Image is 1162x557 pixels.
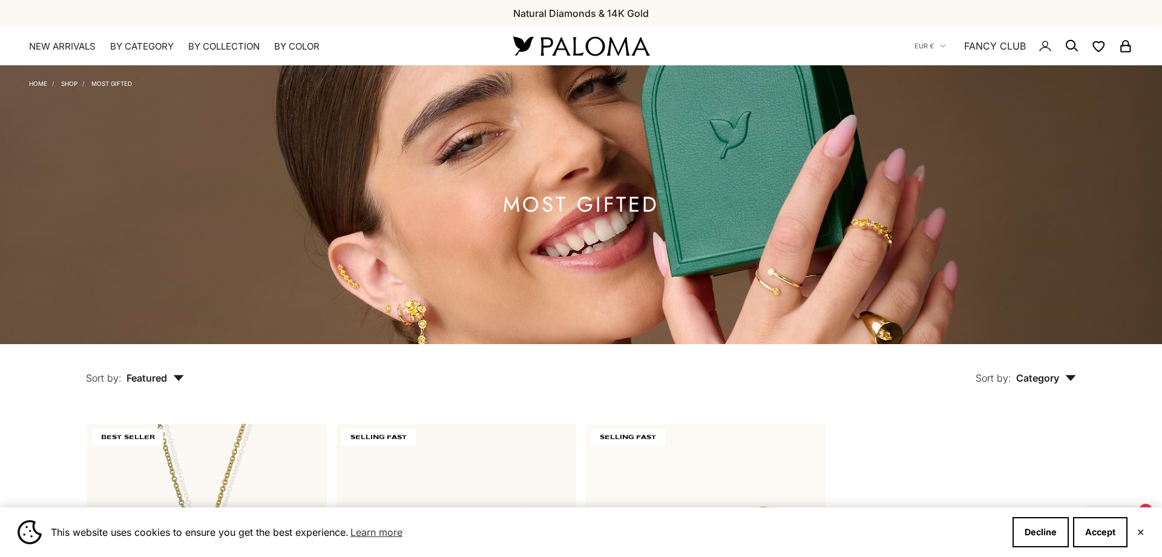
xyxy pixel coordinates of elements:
summary: By Collection [188,41,260,53]
h1: MOST GIFTED [503,197,659,212]
a: NEW ARRIVALS [29,41,96,53]
span: SELLING FAST [591,429,665,446]
summary: By Category [110,41,174,53]
button: Decline [1013,517,1069,547]
summary: By Color [274,41,320,53]
p: Natural Diamonds & 14K Gold [513,5,649,21]
button: Sort by: Featured [58,344,212,395]
button: Close [1137,529,1144,536]
button: Sort by: Category [948,344,1104,395]
a: MOST GIFTED [91,80,132,87]
span: Sort by: [86,372,122,384]
button: Accept [1073,517,1128,547]
nav: Secondary navigation [914,27,1133,65]
span: SELLING FAST [341,429,416,446]
span: EUR € [914,41,934,51]
nav: Breadcrumb [29,77,132,87]
span: Sort by: [976,372,1011,384]
button: EUR € [914,41,946,51]
nav: Primary navigation [29,41,484,53]
span: Category [1016,372,1076,384]
a: FANCY CLUB [964,38,1026,54]
a: Learn more [349,523,404,541]
a: Shop [61,80,77,87]
img: Cookie banner [18,520,42,544]
span: This website uses cookies to ensure you get the best experience. [51,523,1003,541]
span: Featured [126,372,184,384]
span: BEST SELLER [92,429,163,446]
a: Home [29,80,47,87]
